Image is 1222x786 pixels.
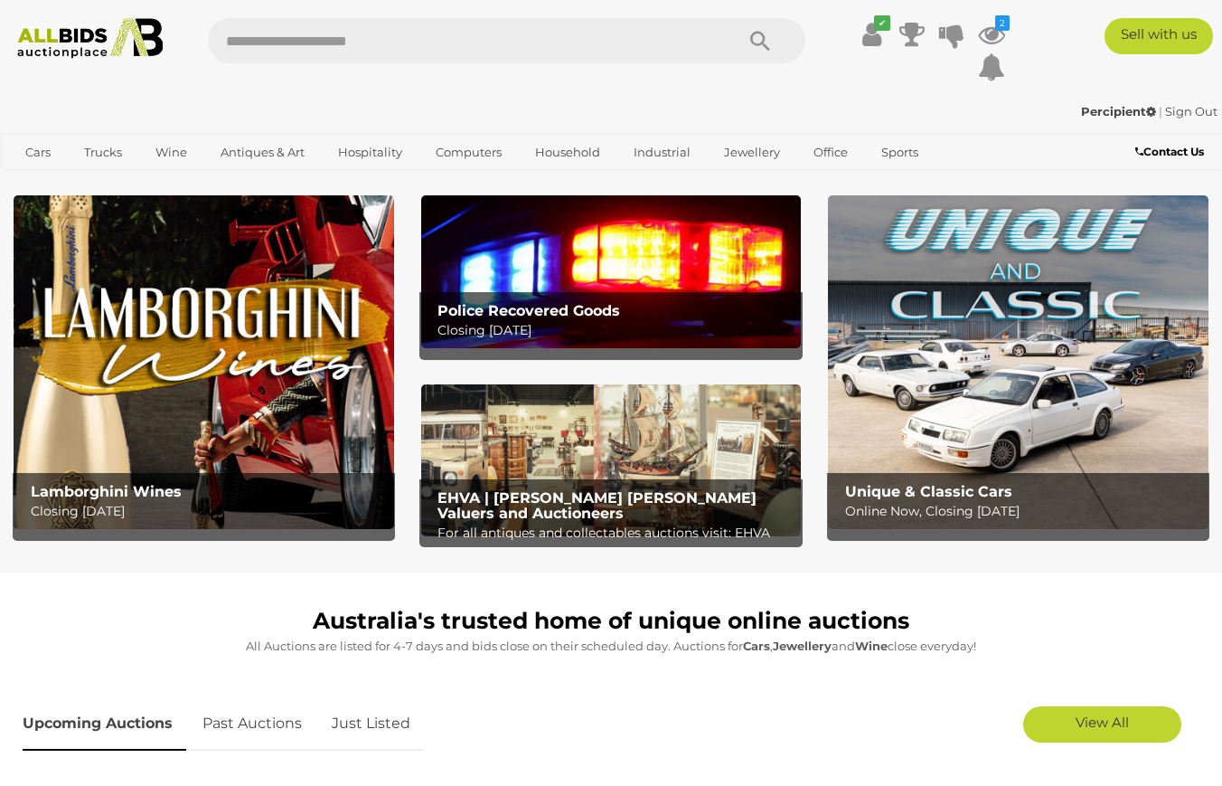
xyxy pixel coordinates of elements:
a: Industrial [622,137,702,167]
a: Sell with us [1104,18,1213,54]
img: Lamborghini Wines [14,195,394,528]
p: Closing [DATE] [437,319,794,342]
a: Upcoming Auctions [23,697,186,751]
img: Allbids.com.au [9,18,172,59]
a: Sports [869,137,930,167]
strong: Jewellery [773,639,832,653]
a: View All [1023,706,1181,743]
i: 2 [995,15,1010,31]
strong: Cars [743,639,770,653]
a: Police Recovered Goods Police Recovered Goods Closing [DATE] [421,195,802,347]
b: Lamborghini Wines [31,483,182,500]
strong: Percipient [1081,104,1156,118]
img: Police Recovered Goods [421,195,802,347]
strong: Wine [855,639,888,653]
img: Unique & Classic Cars [828,195,1208,528]
i: ✔ [874,15,890,31]
b: Police Recovered Goods [437,302,620,319]
a: Just Listed [318,697,424,751]
span: View All [1076,714,1129,731]
h1: Australia's trusted home of unique online auctions [23,609,1199,634]
img: EHVA | Evans Hastings Valuers and Auctioneers [421,384,802,536]
a: Trucks [72,137,134,167]
a: Hospitality [326,137,414,167]
b: EHVA | [PERSON_NAME] [PERSON_NAME] Valuers and Auctioneers [437,489,757,523]
a: Contact Us [1135,142,1208,162]
p: All Auctions are listed for 4-7 days and bids close on their scheduled day. Auctions for , and cl... [23,636,1199,657]
a: Past Auctions [189,697,315,751]
a: Office [802,137,860,167]
a: Jewellery [712,137,792,167]
p: Online Now, Closing [DATE] [845,500,1201,523]
a: ✔ [859,18,886,51]
a: Wine [144,137,199,167]
a: Computers [424,137,513,167]
button: Search [715,18,805,63]
a: Unique & Classic Cars Unique & Classic Cars Online Now, Closing [DATE] [828,195,1208,528]
a: 2 [978,18,1005,51]
span: | [1159,104,1162,118]
a: EHVA | Evans Hastings Valuers and Auctioneers EHVA | [PERSON_NAME] [PERSON_NAME] Valuers and Auct... [421,384,802,536]
a: Antiques & Art [209,137,316,167]
a: Percipient [1081,104,1159,118]
a: Lamborghini Wines Lamborghini Wines Closing [DATE] [14,195,394,528]
b: Contact Us [1135,145,1204,158]
a: Cars [14,137,62,167]
p: Closing [DATE] [31,500,387,523]
a: [GEOGRAPHIC_DATA] [14,167,165,197]
a: Sign Out [1165,104,1217,118]
b: Unique & Classic Cars [845,483,1012,500]
p: For all antiques and collectables auctions visit: EHVA [437,522,794,545]
a: Household [523,137,612,167]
